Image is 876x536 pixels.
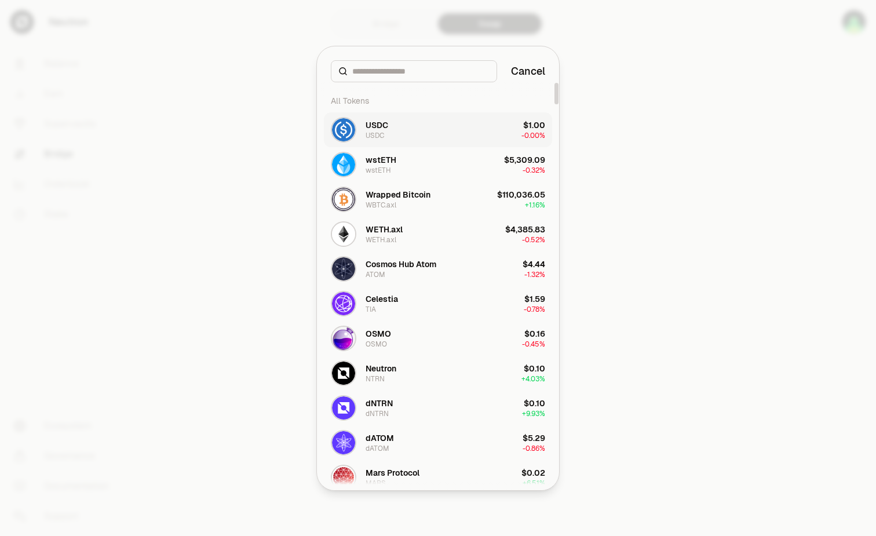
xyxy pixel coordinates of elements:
[366,340,387,349] div: OSMO
[324,460,552,495] button: MARS LogoMars ProtocolMARS$0.02+6.51%
[332,153,355,176] img: wstETH Logo
[366,270,385,279] div: ATOM
[324,356,552,391] button: NTRN LogoNeutronNTRN$0.10+4.03%
[332,396,355,420] img: dNTRN Logo
[497,189,545,200] div: $110,036.05
[366,166,391,175] div: wstETH
[504,154,545,166] div: $5,309.09
[324,182,552,217] button: WBTC.axl LogoWrapped BitcoinWBTC.axl$110,036.05+1.16%
[521,374,545,384] span: + 4.03%
[524,398,545,409] div: $0.10
[366,467,419,479] div: Mars Protocol
[332,257,355,280] img: ATOM Logo
[524,270,545,279] span: -1.32%
[332,118,355,141] img: USDC Logo
[324,147,552,182] button: wstETH LogowstETHwstETH$5,309.09-0.32%
[366,305,376,314] div: TIA
[522,409,545,418] span: + 9.93%
[523,258,545,270] div: $4.44
[521,467,545,479] div: $0.02
[521,131,545,140] span: -0.00%
[332,362,355,385] img: NTRN Logo
[324,321,552,356] button: OSMO LogoOSMOOSMO$0.16-0.45%
[523,166,545,175] span: -0.32%
[332,223,355,246] img: WETH.axl Logo
[523,119,545,131] div: $1.00
[332,466,355,489] img: MARS Logo
[324,89,552,112] div: All Tokens
[324,286,552,321] button: TIA LogoCelestiaTIA$1.59-0.78%
[525,200,545,210] span: + 1.16%
[324,251,552,286] button: ATOM LogoCosmos Hub AtomATOM$4.44-1.32%
[524,328,545,340] div: $0.16
[366,328,391,340] div: OSMO
[366,398,393,409] div: dNTRN
[332,327,355,350] img: OSMO Logo
[366,432,394,444] div: dATOM
[324,112,552,147] button: USDC LogoUSDCUSDC$1.00-0.00%
[366,258,436,270] div: Cosmos Hub Atom
[366,374,385,384] div: NTRN
[366,444,389,453] div: dATOM
[524,293,545,305] div: $1.59
[366,189,430,200] div: Wrapped Bitcoin
[332,431,355,454] img: dATOM Logo
[366,235,396,245] div: WETH.axl
[366,479,386,488] div: MARS
[523,432,545,444] div: $5.29
[522,235,545,245] span: -0.52%
[524,305,545,314] span: -0.78%
[366,200,396,210] div: WBTC.axl
[366,154,396,166] div: wstETH
[522,340,545,349] span: -0.45%
[524,363,545,374] div: $0.10
[366,293,398,305] div: Celestia
[523,444,545,453] span: -0.86%
[366,131,384,140] div: USDC
[511,63,545,79] button: Cancel
[505,224,545,235] div: $4,385.83
[324,391,552,425] button: dNTRN LogodNTRNdNTRN$0.10+9.93%
[332,188,355,211] img: WBTC.axl Logo
[324,425,552,460] button: dATOM LogodATOMdATOM$5.29-0.86%
[366,409,389,418] div: dNTRN
[324,217,552,251] button: WETH.axl LogoWETH.axlWETH.axl$4,385.83-0.52%
[366,363,396,374] div: Neutron
[332,292,355,315] img: TIA Logo
[366,119,388,131] div: USDC
[523,479,545,488] span: + 6.51%
[366,224,403,235] div: WETH.axl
